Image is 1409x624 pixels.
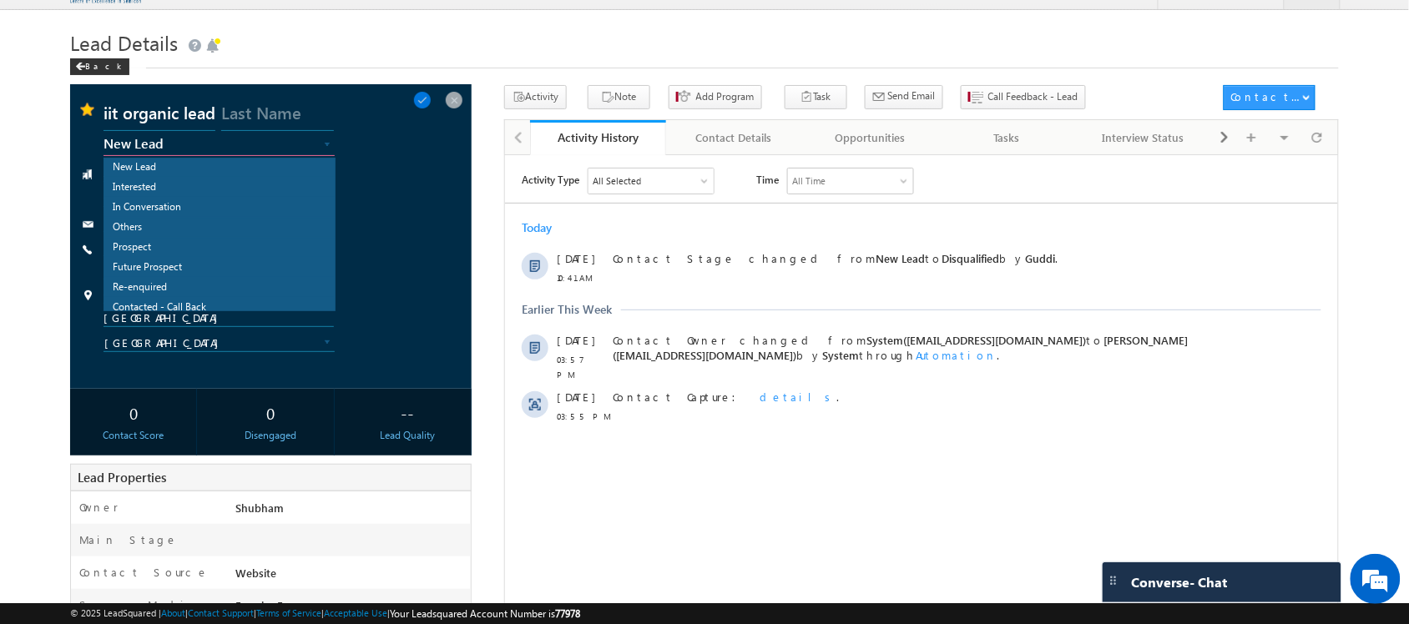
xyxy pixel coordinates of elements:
[324,607,387,618] a: Acceptable Use
[952,128,1061,148] div: Tasks
[104,101,215,131] input: First Name
[104,311,333,327] input: State
[188,607,254,618] a: Contact Support
[1224,85,1316,110] button: Contact Actions
[22,154,305,477] textarea: Type your message and hit 'Enter'
[212,428,330,443] div: Disengaged
[865,85,943,109] button: Send Email
[52,254,102,269] span: 03:55 PM
[104,259,335,277] a: Future Prospect
[231,597,471,621] div: Enquiry Form
[17,65,71,80] div: Today
[28,88,70,109] img: d_60004797649_company_0_60004797649
[816,128,925,148] div: Opportunities
[79,500,119,515] label: Owner
[70,29,178,56] span: Lead Details
[1107,574,1120,587] img: carter-drag
[530,120,667,155] a: Activity History
[803,120,940,155] a: Opportunities
[235,501,284,515] span: Shubham
[70,58,138,72] a: Back
[251,13,274,38] span: Time
[1089,128,1198,148] div: Interview Status
[104,335,300,350] span: [GEOGRAPHIC_DATA]
[79,565,209,580] label: Contact Source
[212,397,330,428] div: 0
[70,58,129,75] div: Back
[104,159,335,177] a: New Lead
[988,89,1078,104] span: Call Feedback - Lead
[1132,575,1228,590] span: Converse - Chat
[231,565,471,588] div: Website
[256,607,321,618] a: Terms of Service
[79,532,178,547] label: Main Stage
[70,606,580,621] span: © 2025 LeadSquared | | | | |
[437,96,495,110] span: Disqualified
[108,234,241,249] span: Contact Capture:
[349,397,467,428] div: --
[87,88,280,109] div: Chat with us now
[108,178,684,207] span: [PERSON_NAME]([EMAIL_ADDRESS][DOMAIN_NAME])
[52,178,89,193] span: [DATE]
[17,147,107,162] div: Earlier This Week
[669,85,762,109] button: Add Program
[888,88,936,103] span: Send Email
[939,120,1076,155] a: Tasks
[52,96,89,111] span: [DATE]
[52,234,89,249] span: [DATE]
[666,120,803,155] a: Contact Details
[104,158,336,311] ul: New Lead
[104,239,335,257] a: Prospect
[78,469,166,486] span: Lead Properties
[104,136,300,151] span: New Lead
[274,8,314,48] div: Minimize live chat window
[390,607,580,620] span: Your Leadsquared Account Number is
[543,129,654,145] div: Activity History
[317,193,354,207] span: System
[287,18,321,33] div: All Time
[108,96,553,110] span: Contact Stage changed from to by .
[17,13,74,38] span: Activity Type
[679,128,788,148] div: Contact Details
[521,96,551,110] span: Guddi
[74,397,192,428] div: 0
[411,193,492,207] span: Automation
[104,335,334,352] a: [GEOGRAPHIC_DATA]
[371,96,420,110] span: New Lead
[108,178,684,207] span: Contact Owner changed from to by through .
[696,89,755,104] span: Add Program
[104,279,335,297] a: Re-enquired
[221,101,333,131] input: Last Name
[1231,89,1302,104] div: Contact Actions
[785,85,847,109] button: Task
[74,428,192,443] div: Contact Score
[555,607,580,620] span: 77978
[361,178,582,192] span: System([EMAIL_ADDRESS][DOMAIN_NAME])
[52,115,102,130] span: 10:41 AM
[504,85,567,109] button: Activity
[88,18,136,33] div: All Selected
[104,199,335,217] a: In Conversation
[108,234,720,249] div: .
[104,299,335,317] a: Contacted - Call Back
[104,219,335,237] a: Others
[255,234,331,249] span: details
[83,13,209,38] div: All Selected
[104,179,335,197] a: Interested
[588,85,650,109] button: Note
[52,197,102,227] span: 03:57 PM
[79,597,205,612] label: Source Medium
[1076,120,1213,155] a: Interview Status
[961,85,1086,109] button: Call Feedback - Lead
[227,491,303,514] em: Start Chat
[104,139,334,156] a: New Lead
[161,607,185,618] a: About
[349,428,467,443] div: Lead Quality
